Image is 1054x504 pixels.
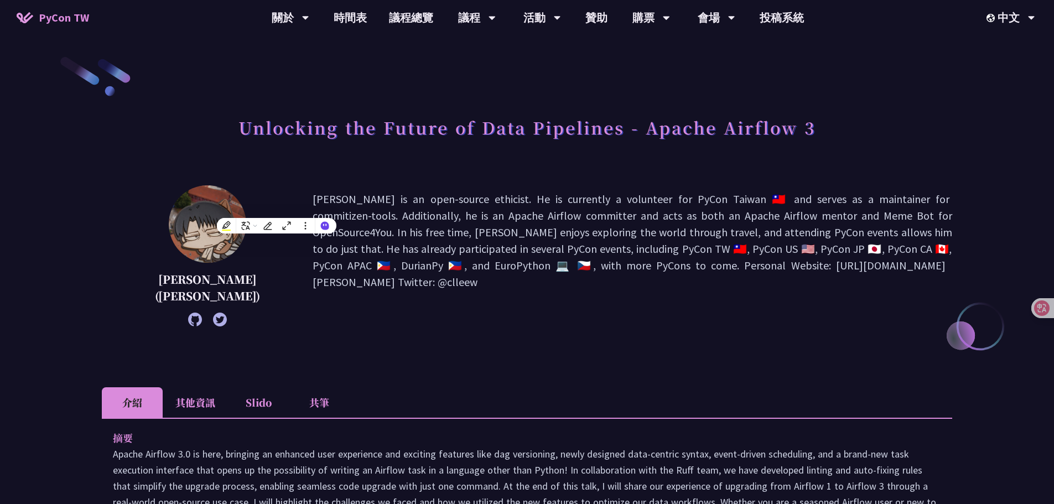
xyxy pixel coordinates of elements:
[169,185,246,263] img: 李唯 (Wei Lee)
[113,430,919,446] p: 摘要
[129,271,285,304] p: [PERSON_NAME] ([PERSON_NAME])
[238,111,816,144] h1: Unlocking the Future of Data Pipelines - Apache Airflow 3
[17,12,33,23] img: Home icon of PyCon TW 2025
[289,387,350,418] li: 共筆
[228,387,289,418] li: Slido
[39,9,89,26] span: PyCon TW
[986,14,998,22] img: Locale Icon
[102,387,163,418] li: 介紹
[6,4,100,32] a: PyCon TW
[313,191,952,321] p: [PERSON_NAME] is an open-source ethicist. He is currently a volunteer for PyCon Taiwan 🇹🇼 and ser...
[163,387,228,418] li: 其他資訊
